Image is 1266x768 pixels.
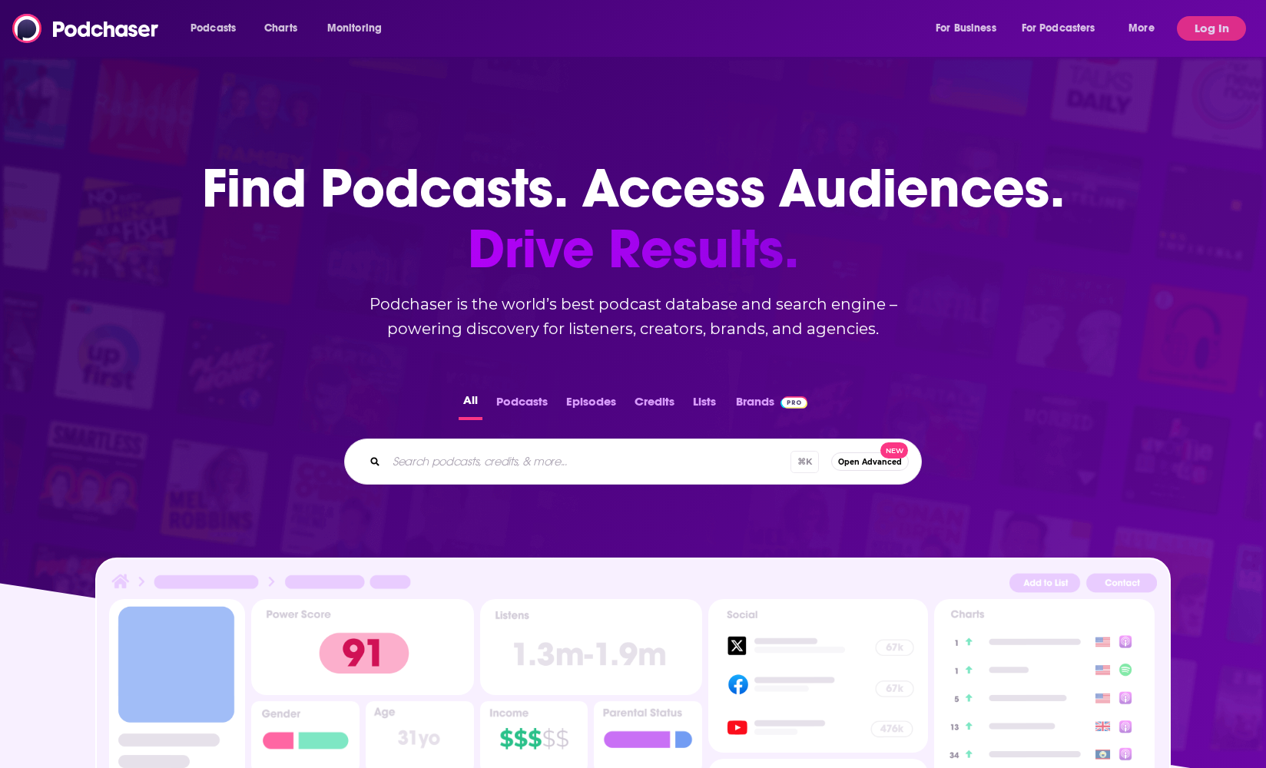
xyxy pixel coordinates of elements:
[838,458,902,466] span: Open Advanced
[780,396,807,409] img: Podchaser Pro
[191,18,236,39] span: Podcasts
[630,390,679,420] button: Credits
[459,390,482,420] button: All
[202,219,1065,280] span: Drive Results.
[925,16,1016,41] button: open menu
[12,14,160,43] img: Podchaser - Follow, Share and Rate Podcasts
[251,599,473,695] img: Podcast Insights Power score
[180,16,256,41] button: open menu
[480,599,702,695] img: Podcast Insights Listens
[1118,16,1174,41] button: open menu
[708,599,928,753] img: Podcast Socials
[254,16,307,41] a: Charts
[202,158,1065,280] h1: Find Podcasts. Access Audiences.
[562,390,621,420] button: Episodes
[936,18,996,39] span: For Business
[386,449,790,474] input: Search podcasts, credits, & more...
[109,571,1157,598] img: Podcast Insights Header
[344,439,922,485] div: Search podcasts, credits, & more...
[264,18,297,39] span: Charts
[327,18,382,39] span: Monitoring
[492,390,552,420] button: Podcasts
[688,390,721,420] button: Lists
[880,442,908,458] span: New
[790,451,819,473] span: ⌘ K
[1022,18,1095,39] span: For Podcasters
[326,292,940,341] h2: Podchaser is the world’s best podcast database and search engine – powering discovery for listene...
[1177,16,1246,41] button: Log In
[1128,18,1155,39] span: More
[736,390,807,420] a: BrandsPodchaser Pro
[831,452,909,471] button: Open AdvancedNew
[1012,16,1118,41] button: open menu
[316,16,402,41] button: open menu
